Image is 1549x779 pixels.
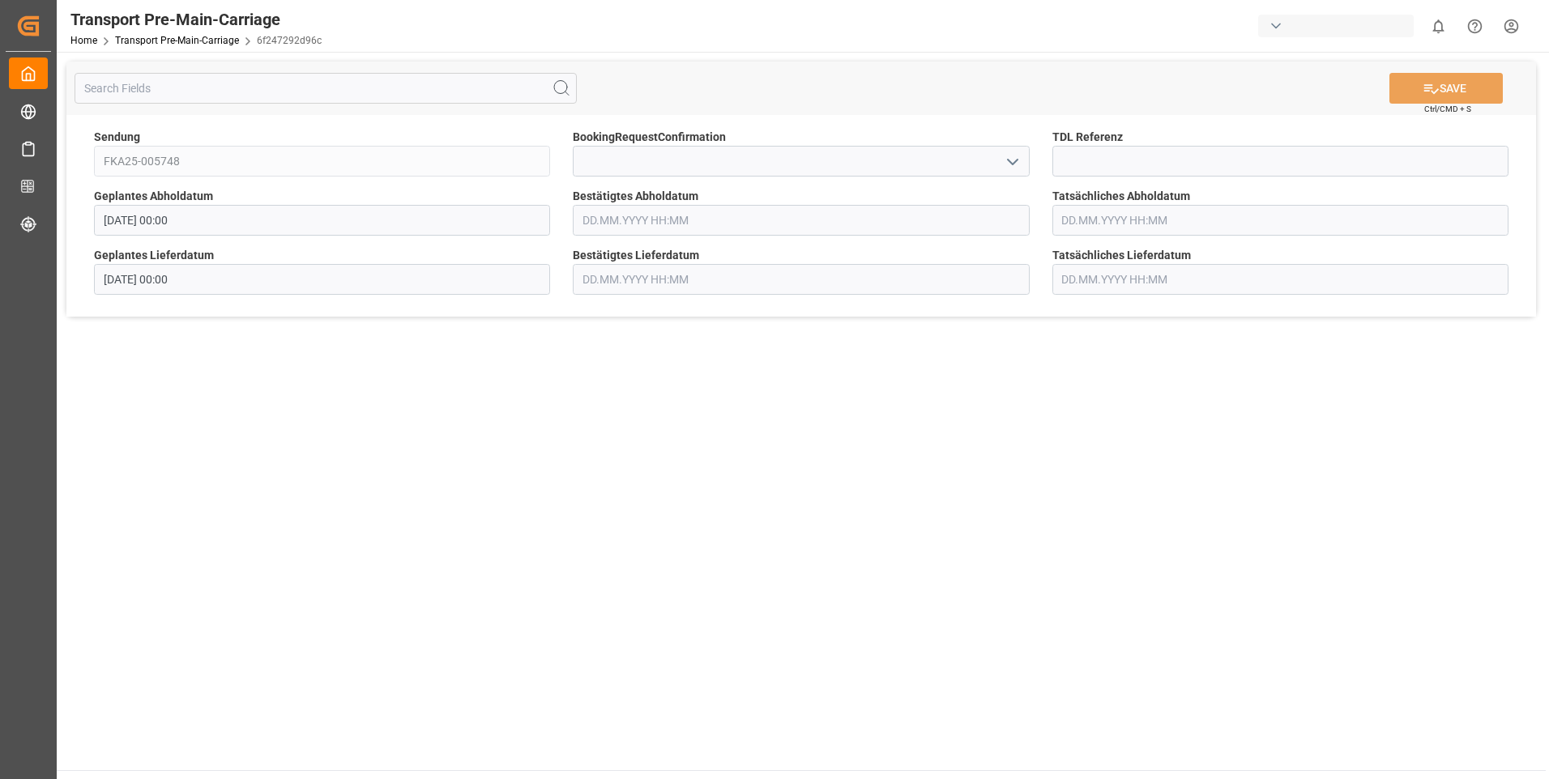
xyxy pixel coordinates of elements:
[573,129,726,146] span: BookingRequestConfirmation
[94,264,550,295] input: DD.MM.YYYY HH:MM
[75,73,577,104] input: Search Fields
[94,188,213,205] span: Geplantes Abholdatum
[573,247,699,264] span: Bestätigtes Lieferdatum
[1457,8,1493,45] button: Help Center
[1424,103,1471,115] span: Ctrl/CMD + S
[115,35,239,46] a: Transport Pre-Main-Carriage
[1052,188,1190,205] span: Tatsächliches Abholdatum
[1052,247,1191,264] span: Tatsächliches Lieferdatum
[1052,264,1508,295] input: DD.MM.YYYY HH:MM
[573,188,698,205] span: Bestätigtes Abholdatum
[70,7,322,32] div: Transport Pre-Main-Carriage
[94,129,140,146] span: Sendung
[1052,129,1123,146] span: TDL Referenz
[573,264,1029,295] input: DD.MM.YYYY HH:MM
[1389,73,1503,104] button: SAVE
[1420,8,1457,45] button: show 0 new notifications
[70,35,97,46] a: Home
[94,205,550,236] input: DD.MM.YYYY HH:MM
[94,247,214,264] span: Geplantes Lieferdatum
[573,205,1029,236] input: DD.MM.YYYY HH:MM
[999,149,1023,174] button: open menu
[1052,205,1508,236] input: DD.MM.YYYY HH:MM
